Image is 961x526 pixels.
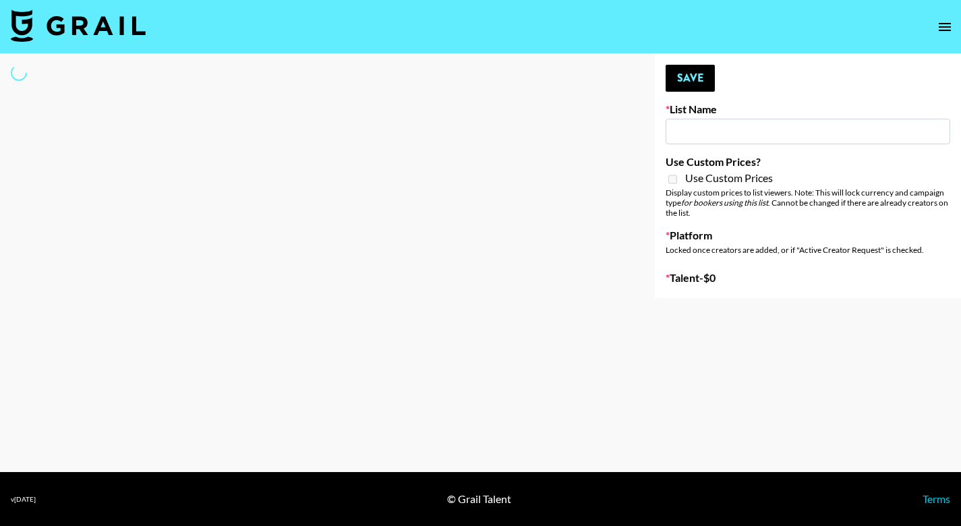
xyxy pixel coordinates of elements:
div: © Grail Talent [447,492,511,506]
div: v [DATE] [11,495,36,504]
span: Use Custom Prices [685,171,773,185]
label: List Name [666,103,950,116]
a: Terms [923,492,950,505]
img: Grail Talent [11,9,146,42]
button: open drawer [931,13,958,40]
button: Save [666,65,715,92]
div: Display custom prices to list viewers. Note: This will lock currency and campaign type . Cannot b... [666,187,950,218]
em: for bookers using this list [681,198,768,208]
label: Platform [666,229,950,242]
div: Locked once creators are added, or if "Active Creator Request" is checked. [666,245,950,255]
label: Talent - $ 0 [666,271,950,285]
label: Use Custom Prices? [666,155,950,169]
